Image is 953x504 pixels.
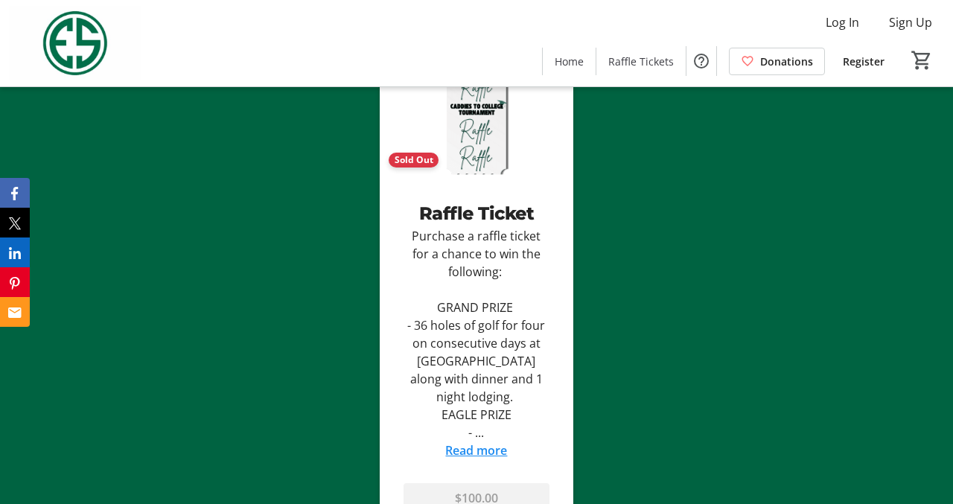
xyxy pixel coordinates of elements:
[814,10,871,34] button: Log In
[889,13,932,31] span: Sign Up
[608,54,674,69] span: Raffle Tickets
[445,442,507,459] a: Read more
[404,200,549,227] div: Raffle Ticket
[555,54,584,69] span: Home
[404,227,549,441] div: Purchase a raffle ticket for a chance to win the following: GRAND PRIZE - 36 holes of golf for fo...
[543,48,596,75] a: Home
[843,54,885,69] span: Register
[596,48,686,75] a: Raffle Tickets
[686,46,716,76] button: Help
[760,54,813,69] span: Donations
[380,68,573,176] img: Raffle Ticket
[908,47,935,74] button: Cart
[9,6,141,80] img: Evans Scholars Foundation's Logo
[831,48,896,75] a: Register
[826,13,859,31] span: Log In
[877,10,944,34] button: Sign Up
[729,48,825,75] a: Donations
[389,153,439,168] div: Sold Out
